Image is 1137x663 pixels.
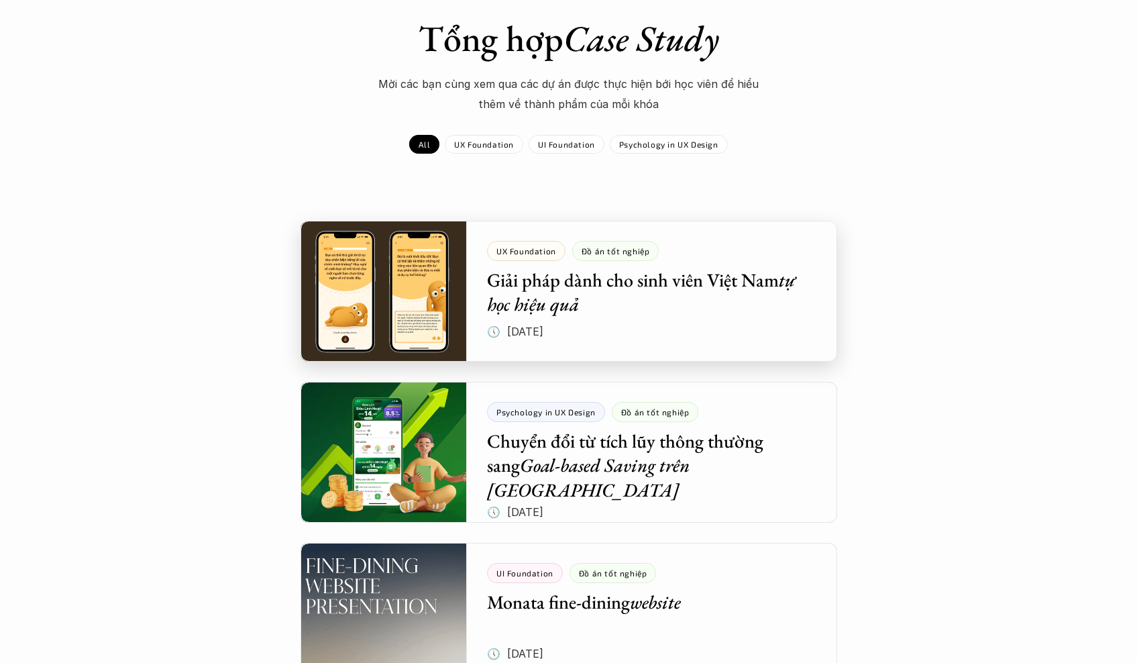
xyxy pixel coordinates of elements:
[619,140,718,149] p: Psychology in UX Design
[454,140,514,149] p: UX Foundation
[334,17,804,60] h1: Tổng hợp
[445,135,523,154] a: UX Foundation
[301,382,837,523] a: Psychology in UX DesignĐồ án tốt nghiệpChuyển đổi từ tích lũy thông thường sangGoal-based Saving ...
[368,74,770,115] p: Mời các bạn cùng xem qua các dự án được thực hiện bới học viên để hiểu thêm về thành phẩm của mỗi...
[563,15,719,62] em: Case Study
[419,140,430,149] p: All
[301,221,837,362] a: UX FoundationĐồ án tốt nghiệpGiải pháp dành cho sinh viên Việt Namtự học hiệu quả🕔 [DATE]
[610,135,728,154] a: Psychology in UX Design
[538,140,595,149] p: UI Foundation
[529,135,604,154] a: UI Foundation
